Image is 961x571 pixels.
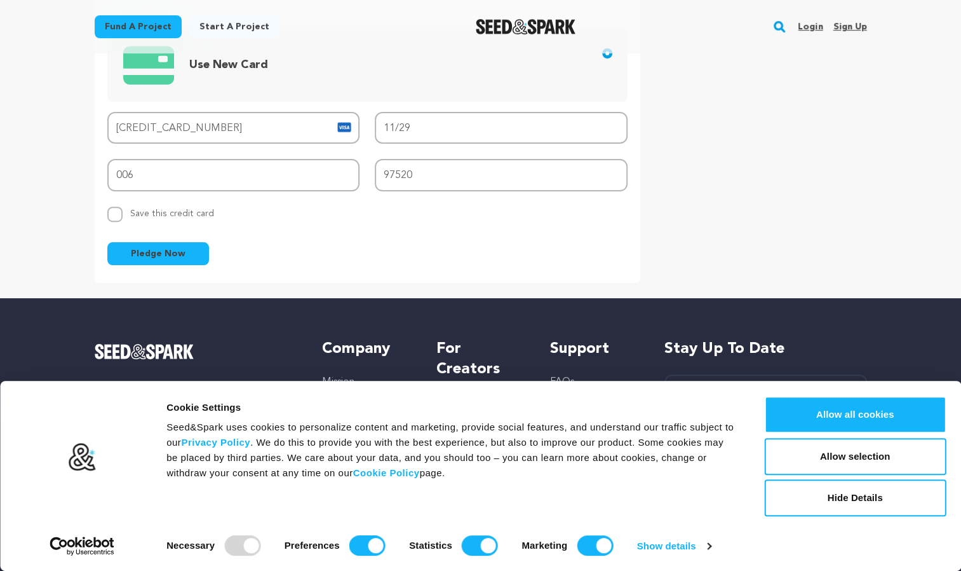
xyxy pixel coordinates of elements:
a: Fund a project [95,15,182,38]
input: MM/YY [375,112,628,144]
img: credit card icons [123,39,174,91]
a: FAQs [550,377,574,387]
h5: Support [550,339,638,359]
a: Sign up [833,17,866,37]
strong: Preferences [285,540,340,551]
input: Card number [107,112,360,144]
button: Allow selection [764,438,946,475]
a: Login [798,17,823,37]
input: Zip code [375,159,628,191]
a: Seed&Spark Homepage [476,19,575,34]
a: Start a project [189,15,279,38]
input: CVV [107,159,360,191]
a: Cookie Policy [353,467,420,478]
button: Pledge Now [107,242,209,265]
strong: Statistics [409,540,452,551]
strong: Necessary [166,540,215,551]
div: Seed&Spark uses cookies to personalize content and marketing, provide social features, and unders... [166,420,736,481]
span: Save this credit card [130,204,214,218]
h5: For Creators [436,339,525,380]
div: Cookie Settings [166,400,736,415]
img: Seed&Spark Logo Dark Mode [476,19,575,34]
img: Seed&Spark Logo [95,344,194,359]
button: Hide Details [764,479,946,516]
a: Show details [637,537,711,556]
img: card icon [337,120,352,135]
img: logo [68,443,97,472]
span: Use New Card [189,59,268,71]
h5: Stay up to date [664,339,867,359]
h5: Company [322,339,410,359]
input: Your email address [664,375,867,406]
a: Privacy Policy [181,437,250,448]
span: Pledge Now [131,247,185,260]
strong: Marketing [521,540,567,551]
a: Mission [322,377,354,387]
a: Seed&Spark Homepage [95,344,297,359]
button: Allow all cookies [764,396,946,433]
a: Usercentrics Cookiebot - opens in a new window [27,537,138,556]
